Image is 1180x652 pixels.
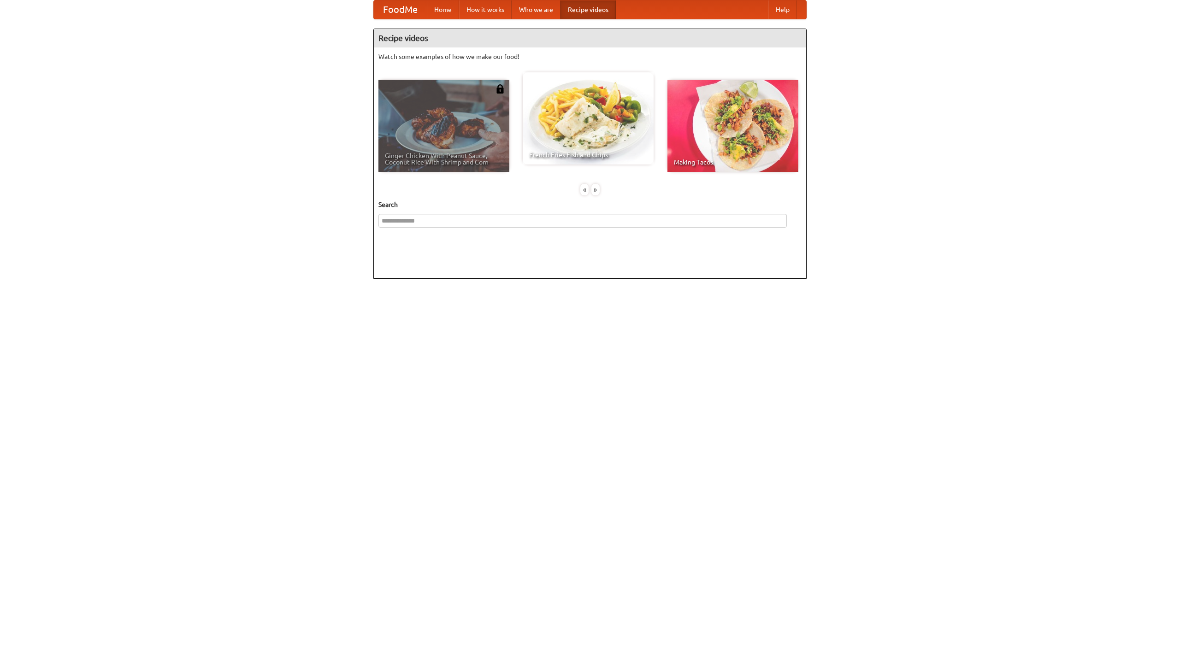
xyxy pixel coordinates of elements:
a: Help [768,0,797,19]
a: Who we are [512,0,560,19]
a: French Fries Fish and Chips [523,72,654,164]
span: French Fries Fish and Chips [529,152,647,158]
a: Making Tacos [667,80,798,172]
img: 483408.png [496,84,505,94]
a: Recipe videos [560,0,616,19]
a: FoodMe [374,0,427,19]
a: How it works [459,0,512,19]
h4: Recipe videos [374,29,806,47]
div: « [580,184,589,195]
span: Making Tacos [674,159,792,165]
p: Watch some examples of how we make our food! [378,52,802,61]
h5: Search [378,200,802,209]
a: Home [427,0,459,19]
div: » [591,184,600,195]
